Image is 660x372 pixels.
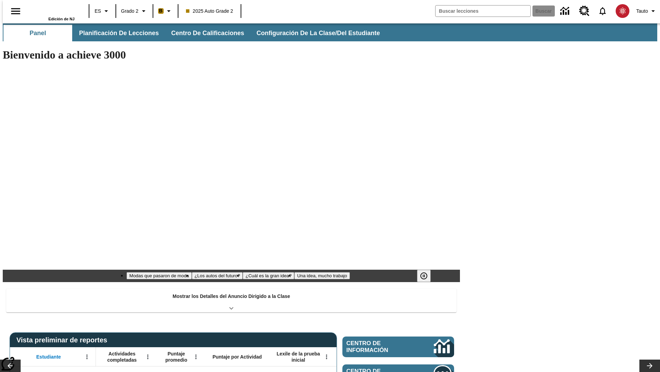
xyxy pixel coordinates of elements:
[342,337,454,357] a: Centro de información
[256,29,380,37] span: Configuración de la clase/del estudiante
[91,5,113,17] button: Lenguaje: ES, Selecciona un idioma
[79,29,159,37] span: Planificación de lecciones
[273,351,323,363] span: Lexile de la prueba inicial
[155,5,176,17] button: Boost El color de la clase es anaranjado claro. Cambiar el color de la clase.
[143,352,153,362] button: Abrir menú
[321,352,332,362] button: Abrir menú
[3,25,72,41] button: Panel
[160,351,193,363] span: Puntaje promedio
[30,29,46,37] span: Panel
[171,29,244,37] span: Centro de calificaciones
[243,272,294,279] button: Diapositiva 3 ¿Cuál es la gran idea?
[634,5,660,17] button: Perfil/Configuración
[159,7,163,15] span: B
[3,25,386,41] div: Subbarra de navegación
[95,8,101,15] span: ES
[616,4,629,18] img: avatar image
[30,3,75,17] a: Portada
[6,289,456,312] div: Mostrar los Detalles del Anuncio Dirigido a la Clase
[575,2,594,20] a: Centro de recursos, Se abrirá en una pestaña nueva.
[192,272,243,279] button: Diapositiva 2 ¿Los autos del futuro?
[612,2,634,20] button: Escoja un nuevo avatar
[82,352,92,362] button: Abrir menú
[5,1,26,21] button: Abrir el menú lateral
[191,352,201,362] button: Abrir menú
[294,272,350,279] button: Diapositiva 4 Una idea, mucho trabajo
[121,8,139,15] span: Grado 2
[36,354,61,360] span: Estudiante
[251,25,385,41] button: Configuración de la clase/del estudiante
[3,49,460,61] h1: Bienvenido a achieve 3000
[3,23,657,41] div: Subbarra de navegación
[639,360,660,372] button: Carrusel de lecciones, seguir
[186,8,233,15] span: 2025 Auto Grade 2
[556,2,575,21] a: Centro de información
[166,25,250,41] button: Centro de calificaciones
[436,6,530,17] input: Buscar campo
[417,270,431,282] button: Pausar
[126,272,191,279] button: Diapositiva 1 Modas que pasaron de moda
[212,354,262,360] span: Puntaje por Actividad
[30,2,75,21] div: Portada
[74,25,164,41] button: Planificación de lecciones
[594,2,612,20] a: Notificaciones
[118,5,151,17] button: Grado: Grado 2, Elige un grado
[173,293,290,300] p: Mostrar los Detalles del Anuncio Dirigido a la Clase
[99,351,145,363] span: Actividades completadas
[48,17,75,21] span: Edición de NJ
[346,340,411,354] span: Centro de información
[16,336,111,344] span: Vista preliminar de reportes
[417,270,438,282] div: Pausar
[636,8,648,15] span: Tauto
